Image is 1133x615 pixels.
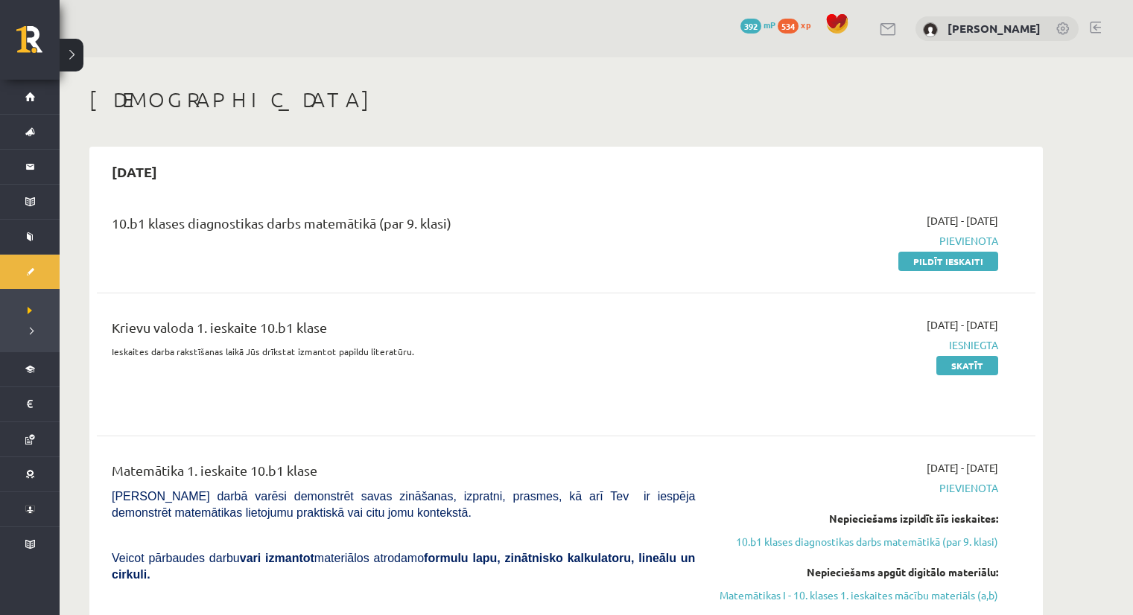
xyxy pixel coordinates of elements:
b: formulu lapu, zinātnisko kalkulatoru, lineālu un cirkuli. [112,552,695,581]
a: [PERSON_NAME] [948,21,1041,36]
div: 10.b1 klases diagnostikas darbs matemātikā (par 9. klasi) [112,213,695,240]
a: 10.b1 klases diagnostikas darbs matemātikā (par 9. klasi) [717,534,998,549]
span: [PERSON_NAME] darbā varēsi demonstrēt savas zināšanas, izpratni, prasmes, kā arī Tev ir iespēja d... [112,490,695,519]
span: Pievienota [717,233,998,249]
a: Matemātikas I - 10. klases 1. ieskaites mācību materiāls (a,b) [717,587,998,603]
span: Iesniegta [717,337,998,353]
span: xp [801,19,810,31]
p: Ieskaites darba rakstīšanas laikā Jūs drīkstat izmantot papildu literatūru. [112,345,695,358]
b: vari izmantot [240,552,314,564]
span: 392 [740,19,761,34]
div: Nepieciešams apgūt digitālo materiālu: [717,564,998,580]
span: [DATE] - [DATE] [927,213,998,229]
a: Rīgas 1. Tālmācības vidusskola [16,26,60,63]
div: Nepieciešams izpildīt šīs ieskaites: [717,511,998,526]
span: Pievienota [717,480,998,496]
h1: [DEMOGRAPHIC_DATA] [89,87,1043,112]
span: [DATE] - [DATE] [927,317,998,333]
div: Matemātika 1. ieskaite 10.b1 klase [112,460,695,488]
a: 392 mP [740,19,775,31]
h2: [DATE] [97,154,172,189]
div: Krievu valoda 1. ieskaite 10.b1 klase [112,317,695,345]
span: Veicot pārbaudes darbu materiālos atrodamo [112,552,695,581]
span: mP [764,19,775,31]
a: Pildīt ieskaiti [898,252,998,271]
img: Anna Cirse [923,22,938,37]
span: [DATE] - [DATE] [927,460,998,476]
span: 534 [778,19,799,34]
a: Skatīt [936,356,998,375]
a: 534 xp [778,19,818,31]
